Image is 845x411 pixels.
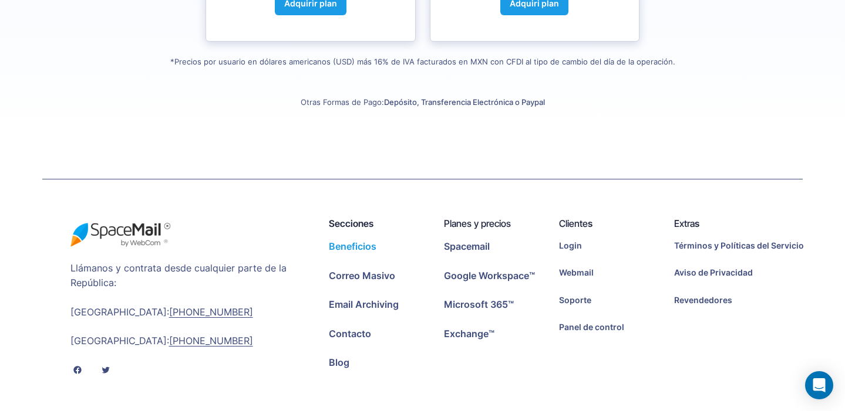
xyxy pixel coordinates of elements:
[329,217,430,230] h6: Secciones
[169,306,253,318] a: [PHONE_NUMBER]
[329,297,399,313] a: Email Archiving
[329,239,430,371] nav: Secciones Footer
[674,266,753,279] a: Aviso de Privacidad
[444,297,514,313] a: Microsoft 365™
[674,239,804,252] a: Términos y Políticas del Servicio
[70,217,170,247] img: Spacemail
[559,239,582,252] a: Login
[169,335,253,347] a: [PHONE_NUMBER]
[384,97,545,107] strong: Depósito, Transferencia Electrónica o Paypal
[674,218,695,229] strong: Extra
[70,305,287,320] p: [GEOGRAPHIC_DATA]:
[559,294,591,307] a: Soporte
[444,218,511,229] strong: Planes y precios
[444,239,545,341] nav: Navegación de Pie de página
[35,82,810,127] p: Otras Formas de Pago:
[329,355,349,371] a: Blog
[70,334,287,349] p: [GEOGRAPHIC_DATA]:
[559,218,588,229] strong: Cliente
[805,371,833,399] div: Open Intercom Messenger
[674,217,775,230] h6: s
[70,261,287,291] p: Llámanos y contrata desde cualquier parte de la República:
[329,239,376,254] a: Beneficios
[329,269,395,284] a: Correo Masivo
[444,327,494,342] a: Exchange™
[674,239,775,307] nav: Legales Footer
[35,56,810,68] p: *Precios por usuario en dólares americanos (USD) más 16% de IVA facturados en MXN con CFDI al tip...
[444,239,490,254] a: Spacemail
[559,217,660,230] h6: s
[329,327,371,342] a: Contacto
[444,269,535,284] a: Google Workspace™
[559,321,624,334] a: Panel de control
[559,266,594,279] a: Webmail
[559,239,660,334] nav: Clientes Footer
[674,294,732,307] a: Revendedores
